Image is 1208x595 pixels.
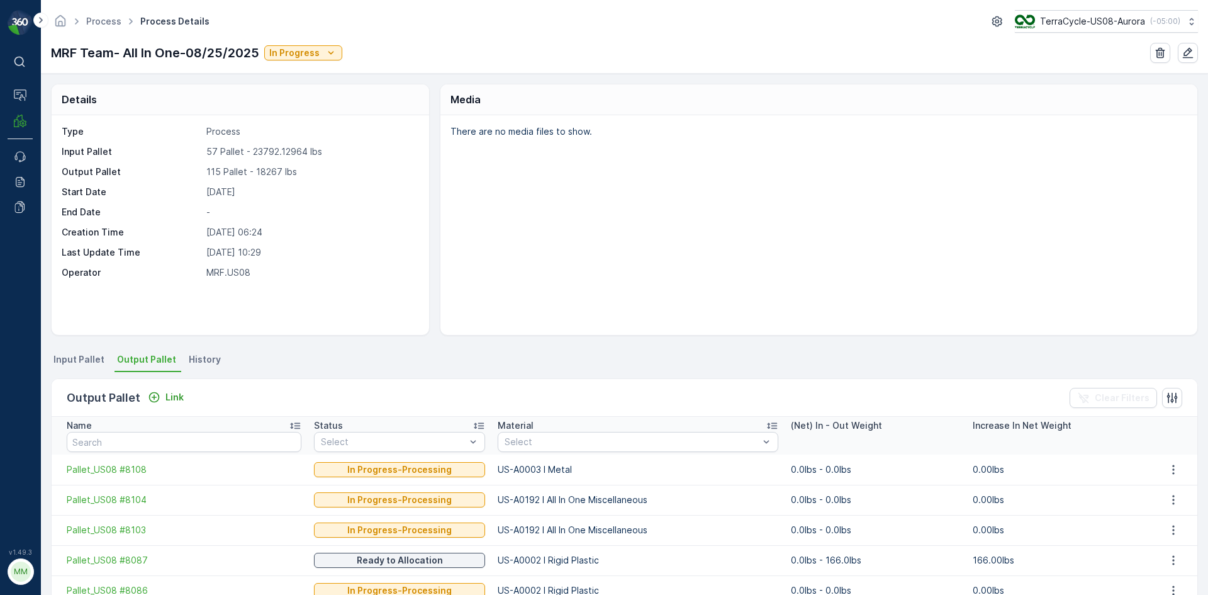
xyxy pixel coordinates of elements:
p: Name [67,419,92,432]
p: Select [505,436,759,448]
p: Link [165,391,184,404]
p: 115 Pallet - 18267 lbs [206,166,416,178]
div: MM [11,562,31,582]
td: 0.0lbs - 0.0lbs [785,485,966,515]
p: Ready to Allocation [357,554,443,567]
p: There are no media files to show. [450,125,1184,138]
p: In Progress [269,47,320,59]
button: In Progress-Processing [314,492,485,507]
p: Type [62,125,201,138]
td: US-A0003 I Metal [491,455,785,485]
p: In Progress-Processing [347,524,452,536]
span: v 1.49.3 [8,548,33,556]
td: US-A0002 I Rigid Plastic [491,545,785,575]
td: 0.0lbs - 166.0lbs [785,545,966,575]
p: Status [314,419,343,432]
p: In Progress-Processing [347,463,452,476]
p: Creation Time [62,226,201,239]
a: Process [86,16,121,26]
td: 0.00lbs [966,455,1148,485]
td: 0.00lbs [966,515,1148,545]
p: End Date [62,206,201,218]
p: Material [498,419,534,432]
span: Input Pallet [53,353,104,366]
p: Start Date [62,186,201,198]
p: Process [206,125,416,138]
a: Pallet_US08 #8103 [67,524,301,536]
p: [DATE] 10:29 [206,246,416,259]
p: (Net) In - Out Weight [791,419,882,432]
span: Output Pallet [117,353,176,366]
p: Details [62,92,97,107]
p: MRF Team- All In One-08/25/2025 [51,43,259,62]
p: TerraCycle-US08-Aurora [1040,15,1145,28]
td: US-A0192 I All In One Miscellaneous [491,515,785,545]
td: 166.00lbs [966,545,1148,575]
p: Last Update Time [62,246,201,259]
p: Operator [62,266,201,279]
button: In Progress-Processing [314,462,485,477]
p: Increase In Net Weight [973,419,1071,432]
td: 0.0lbs - 0.0lbs [785,455,966,485]
button: MM [8,558,33,585]
a: Pallet_US08 #8104 [67,494,301,506]
p: Media [450,92,481,107]
p: [DATE] [206,186,416,198]
button: Link [143,390,189,405]
td: 0.00lbs [966,485,1148,515]
span: Process Details [138,15,212,28]
button: Clear Filters [1070,388,1157,408]
img: logo [8,10,33,35]
p: ( -05:00 ) [1150,16,1180,26]
p: - [206,206,416,218]
a: Homepage [53,19,67,30]
td: 0.0lbs - 0.0lbs [785,515,966,545]
button: TerraCycle-US08-Aurora(-05:00) [1015,10,1198,33]
p: Select [321,436,466,448]
td: US-A0192 I All In One Miscellaneous [491,485,785,515]
button: Ready to Allocation [314,553,485,568]
p: Output Pallet [67,389,140,407]
p: Output Pallet [62,166,201,178]
p: Input Pallet [62,145,201,158]
p: MRF.US08 [206,266,416,279]
a: Pallet_US08 #8087 [67,554,301,567]
p: 57 Pallet - 23792.12964 lbs [206,145,416,158]
button: In Progress-Processing [314,523,485,538]
p: [DATE] 06:24 [206,226,416,239]
button: In Progress [264,45,342,60]
span: History [189,353,221,366]
p: Clear Filters [1095,392,1149,404]
img: image_ci7OI47.png [1015,14,1035,28]
a: Pallet_US08 #8108 [67,463,301,476]
input: Search [67,432,301,452]
p: In Progress-Processing [347,494,452,506]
